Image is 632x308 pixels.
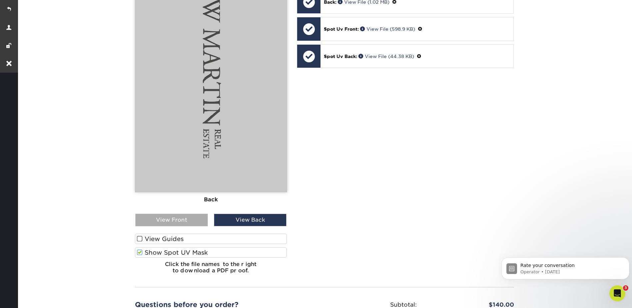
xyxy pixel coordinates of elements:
div: Back [135,192,287,207]
a: View File (598.9 KB) [360,26,415,32]
iframe: Intercom live chat [609,285,625,301]
label: View Guides [135,234,287,244]
label: Show Spot UV Mask [135,247,287,258]
div: View Back [214,214,287,226]
span: 3 [623,285,628,291]
span: Spot Uv Back: [324,54,357,59]
iframe: Intercom notifications message [499,243,632,290]
a: View File (44.38 KB) [358,54,414,59]
span: Spot Uv Front: [324,26,359,32]
div: View Front [135,214,208,226]
h6: Click the file names to the right to download a PDF proof. [135,261,287,279]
